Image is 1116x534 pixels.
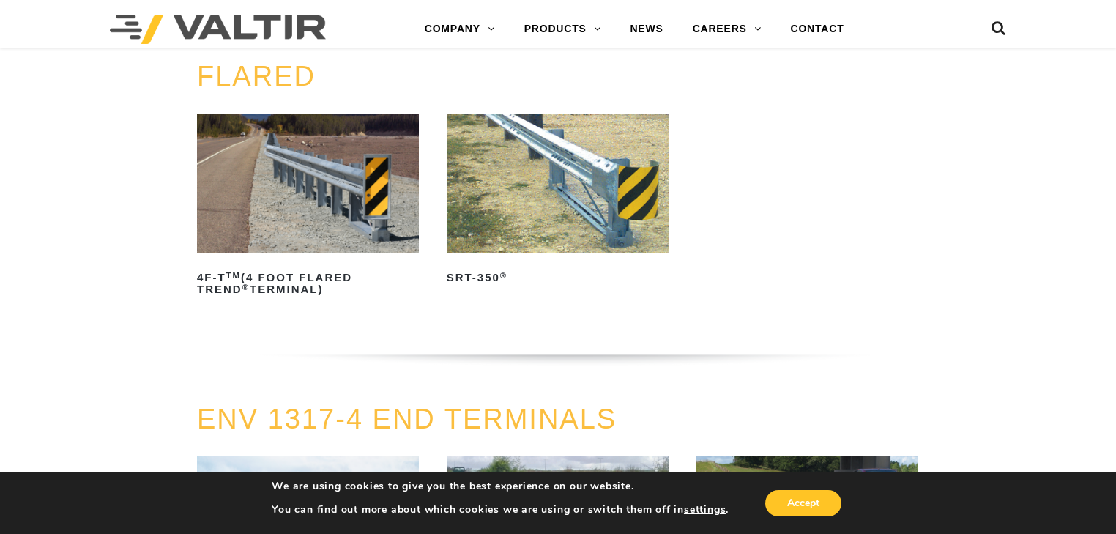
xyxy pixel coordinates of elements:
a: 4F-TTM(4 Foot Flared TREND®Terminal) [197,114,419,301]
a: PRODUCTS [510,15,616,44]
a: CAREERS [678,15,776,44]
sup: ® [500,271,507,280]
sup: ® [242,283,250,292]
button: settings [684,503,726,516]
button: Accept [765,490,841,516]
a: CONTACT [776,15,859,44]
a: ENV 1317-4 END TERMINALS [197,404,617,434]
a: FLARED [197,61,316,92]
a: COMPANY [410,15,510,44]
p: You can find out more about which cookies we are using or switch them off in . [272,503,729,516]
a: SRT-350® [447,114,669,289]
sup: TM [226,271,241,280]
h2: SRT-350 [447,266,669,289]
a: NEWS [615,15,677,44]
p: We are using cookies to give you the best experience on our website. [272,480,729,493]
img: Valtir [110,15,326,44]
h2: 4F-T (4 Foot Flared TREND Terminal) [197,266,419,301]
